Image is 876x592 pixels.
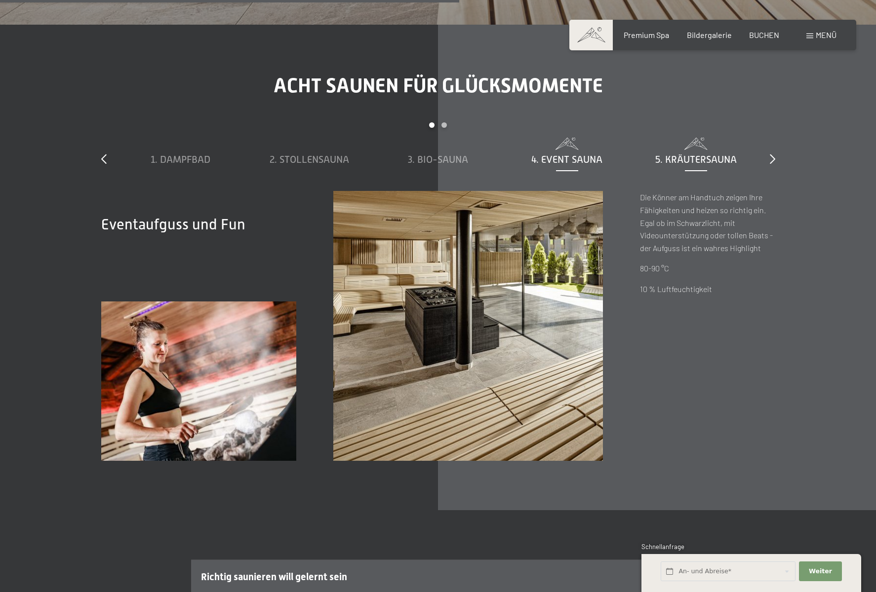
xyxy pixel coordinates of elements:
[809,567,832,576] span: Weiter
[640,262,775,275] p: 80-90 °C
[116,122,760,138] div: Carousel Pagination
[101,216,245,233] span: Eventaufguss und Fun
[531,154,602,165] span: 4. Event Sauna
[655,154,737,165] span: 5. Kräutersauna
[441,122,447,128] div: Carousel Page 2
[408,154,468,165] span: 3. Bio-Sauna
[640,283,775,296] p: 10 % Luftfeuchtigkeit
[201,571,347,583] span: Richtig saunieren will gelernt sein
[799,561,841,582] button: Weiter
[151,154,210,165] span: 1. Dampfbad
[274,74,603,97] span: Acht Saunen für Glücksmomente
[640,191,775,254] p: Die Könner am Handtuch zeigen Ihre Fähigkeiten und heizen so richtig ein. Egal ob im Schwarzlicht...
[624,30,669,39] a: Premium Spa
[429,122,435,128] div: Carousel Page 1 (Current Slide)
[270,154,349,165] span: 2. Stollensauna
[816,30,836,39] span: Menü
[749,30,779,39] a: BUCHEN
[641,543,684,551] span: Schnellanfrage
[687,30,732,39] a: Bildergalerie
[333,191,603,460] img: verschiedene Saunen - Entspannungsoasen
